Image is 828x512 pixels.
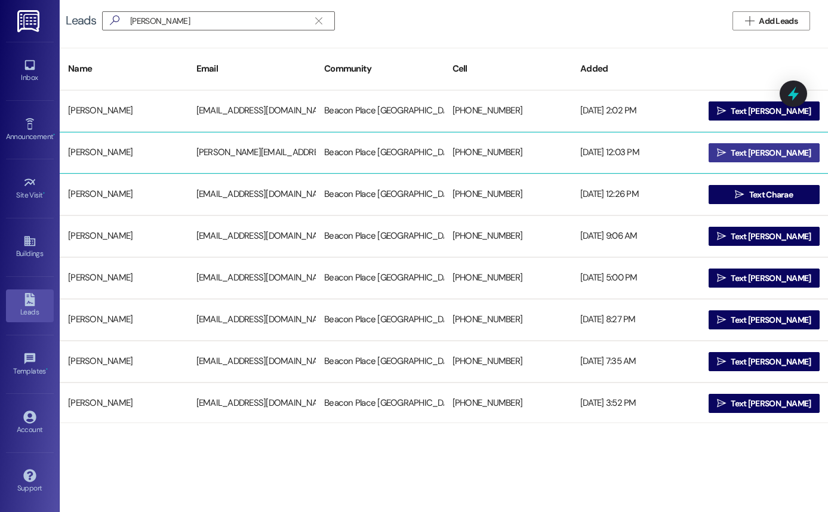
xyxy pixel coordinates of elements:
[709,227,820,246] button: Text [PERSON_NAME]
[444,99,572,123] div: [PHONE_NUMBER]
[315,16,322,26] i: 
[316,99,444,123] div: Beacon Place [GEOGRAPHIC_DATA]
[6,407,54,439] a: Account
[60,391,188,415] div: [PERSON_NAME]
[53,131,55,139] span: •
[188,183,316,206] div: [EMAIL_ADDRESS][DOMAIN_NAME]
[717,148,726,158] i: 
[444,183,572,206] div: [PHONE_NUMBER]
[444,224,572,248] div: [PHONE_NUMBER]
[188,266,316,290] div: [EMAIL_ADDRESS][DOMAIN_NAME]
[60,54,188,84] div: Name
[732,11,810,30] button: Add Leads
[316,308,444,332] div: Beacon Place [GEOGRAPHIC_DATA]
[709,101,820,121] button: Text [PERSON_NAME]
[572,54,700,84] div: Added
[572,391,700,415] div: [DATE] 3:52 PM
[709,394,820,413] button: Text [PERSON_NAME]
[316,350,444,374] div: Beacon Place [GEOGRAPHIC_DATA]
[105,14,124,27] i: 
[188,54,316,84] div: Email
[316,391,444,415] div: Beacon Place [GEOGRAPHIC_DATA]
[316,54,444,84] div: Community
[745,16,754,26] i: 
[60,308,188,332] div: [PERSON_NAME]
[43,189,45,198] span: •
[572,224,700,248] div: [DATE] 9:06 AM
[444,54,572,84] div: Cell
[188,391,316,415] div: [EMAIL_ADDRESS][DOMAIN_NAME]
[572,350,700,374] div: [DATE] 7:35 AM
[717,106,726,116] i: 
[731,147,811,159] span: Text [PERSON_NAME]
[717,399,726,408] i: 
[731,105,811,118] span: Text [PERSON_NAME]
[717,357,726,366] i: 
[749,189,793,201] span: Text Charae
[316,224,444,248] div: Beacon Place [GEOGRAPHIC_DATA]
[444,141,572,165] div: [PHONE_NUMBER]
[60,266,188,290] div: [PERSON_NAME]
[46,365,48,374] span: •
[572,99,700,123] div: [DATE] 2:02 PM
[188,350,316,374] div: [EMAIL_ADDRESS][DOMAIN_NAME]
[717,315,726,325] i: 
[6,55,54,87] a: Inbox
[709,269,820,288] button: Text [PERSON_NAME]
[717,273,726,283] i: 
[188,99,316,123] div: [EMAIL_ADDRESS][DOMAIN_NAME]
[188,308,316,332] div: [EMAIL_ADDRESS][DOMAIN_NAME]
[66,14,96,27] div: Leads
[731,314,811,326] span: Text [PERSON_NAME]
[60,350,188,374] div: [PERSON_NAME]
[709,310,820,329] button: Text [PERSON_NAME]
[731,397,811,410] span: Text [PERSON_NAME]
[709,143,820,162] button: Text [PERSON_NAME]
[60,141,188,165] div: [PERSON_NAME]
[444,391,572,415] div: [PHONE_NUMBER]
[444,266,572,290] div: [PHONE_NUMBER]
[735,190,744,199] i: 
[759,15,798,27] span: Add Leads
[709,185,820,204] button: Text Charae
[316,183,444,206] div: Beacon Place [GEOGRAPHIC_DATA]
[60,99,188,123] div: [PERSON_NAME]
[6,289,54,322] a: Leads
[6,348,54,381] a: Templates •
[60,224,188,248] div: [PERSON_NAME]
[188,224,316,248] div: [EMAIL_ADDRESS][DOMAIN_NAME]
[309,12,328,30] button: Clear text
[444,350,572,374] div: [PHONE_NUMBER]
[731,230,811,243] span: Text [PERSON_NAME]
[572,308,700,332] div: [DATE] 8:27 PM
[130,13,309,29] input: Search name/email/community (quotes for exact match e.g. "John Smith")
[572,266,700,290] div: [DATE] 5:00 PM
[188,141,316,165] div: [PERSON_NAME][EMAIL_ADDRESS][PERSON_NAME][DOMAIN_NAME]
[316,141,444,165] div: Beacon Place [GEOGRAPHIC_DATA]
[709,352,820,371] button: Text [PERSON_NAME]
[717,232,726,241] i: 
[731,356,811,368] span: Text [PERSON_NAME]
[444,308,572,332] div: [PHONE_NUMBER]
[572,141,700,165] div: [DATE] 12:03 PM
[17,10,42,32] img: ResiDesk Logo
[316,266,444,290] div: Beacon Place [GEOGRAPHIC_DATA]
[60,183,188,206] div: [PERSON_NAME]
[731,272,811,285] span: Text [PERSON_NAME]
[6,172,54,205] a: Site Visit •
[6,231,54,263] a: Buildings
[572,183,700,206] div: [DATE] 12:26 PM
[6,465,54,498] a: Support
